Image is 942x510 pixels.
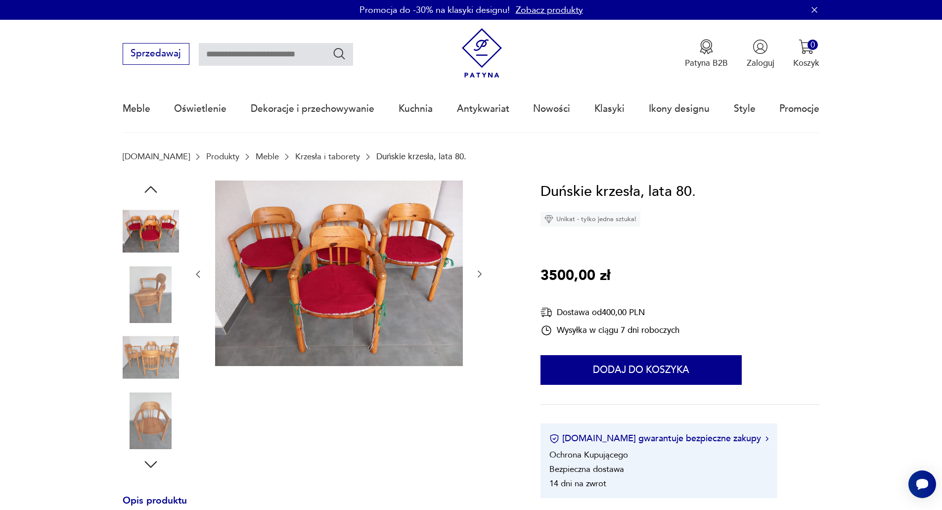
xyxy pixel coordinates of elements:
a: Oświetlenie [174,86,226,132]
img: Ikona dostawy [540,306,552,319]
img: Ikona strzałki w prawo [765,436,768,441]
a: Krzesła i taborety [295,152,360,161]
a: Klasyki [594,86,625,132]
img: Zdjęcie produktu Duńskie krzesła, lata 80. [215,181,463,367]
a: Style [734,86,756,132]
div: 0 [807,40,818,50]
p: Zaloguj [747,57,774,69]
a: Sprzedawaj [123,50,189,58]
a: Zobacz produkty [516,4,583,16]
button: [DOMAIN_NAME] gwarantuje bezpieczne zakupy [549,432,768,445]
img: Zdjęcie produktu Duńskie krzesła, lata 80. [123,203,179,260]
img: Ikona koszyka [799,39,814,54]
a: Antykwariat [457,86,509,132]
img: Zdjęcie produktu Duńskie krzesła, lata 80. [123,329,179,386]
a: Ikona medaluPatyna B2B [685,39,728,69]
button: Sprzedawaj [123,43,189,65]
img: Zdjęcie produktu Duńskie krzesła, lata 80. [123,266,179,323]
button: Szukaj [332,46,347,61]
p: Promocja do -30% na klasyki designu! [359,4,510,16]
img: Zdjęcie produktu Duńskie krzesła, lata 80. [123,392,179,449]
li: Bezpieczna dostawa [549,464,624,475]
p: Patyna B2B [685,57,728,69]
img: Ikonka użytkownika [753,39,768,54]
div: Unikat - tylko jedna sztuka! [540,212,640,227]
img: Patyna - sklep z meblami i dekoracjami vintage [457,28,507,78]
li: 14 dni na zwrot [549,478,606,489]
iframe: Smartsupp widget button [908,470,936,498]
a: Ikony designu [649,86,710,132]
a: Kuchnia [399,86,433,132]
a: Dekoracje i przechowywanie [251,86,374,132]
p: Duńskie krzesła, lata 80. [376,152,466,161]
p: 3500,00 zł [540,265,610,287]
a: Meble [123,86,150,132]
a: Promocje [779,86,819,132]
img: Ikona medalu [699,39,714,54]
img: Ikona diamentu [544,215,553,224]
button: Patyna B2B [685,39,728,69]
a: Meble [256,152,279,161]
button: Dodaj do koszyka [540,355,742,385]
img: Ikona certyfikatu [549,434,559,444]
h1: Duńskie krzesła, lata 80. [540,181,696,203]
a: [DOMAIN_NAME] [123,152,190,161]
a: Produkty [206,152,239,161]
div: Wysyłka w ciągu 7 dni roboczych [540,325,679,336]
li: Ochrona Kupującego [549,449,628,461]
a: Nowości [533,86,570,132]
p: Koszyk [793,57,819,69]
button: Zaloguj [747,39,774,69]
div: Dostawa od 400,00 PLN [540,306,679,319]
button: 0Koszyk [793,39,819,69]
